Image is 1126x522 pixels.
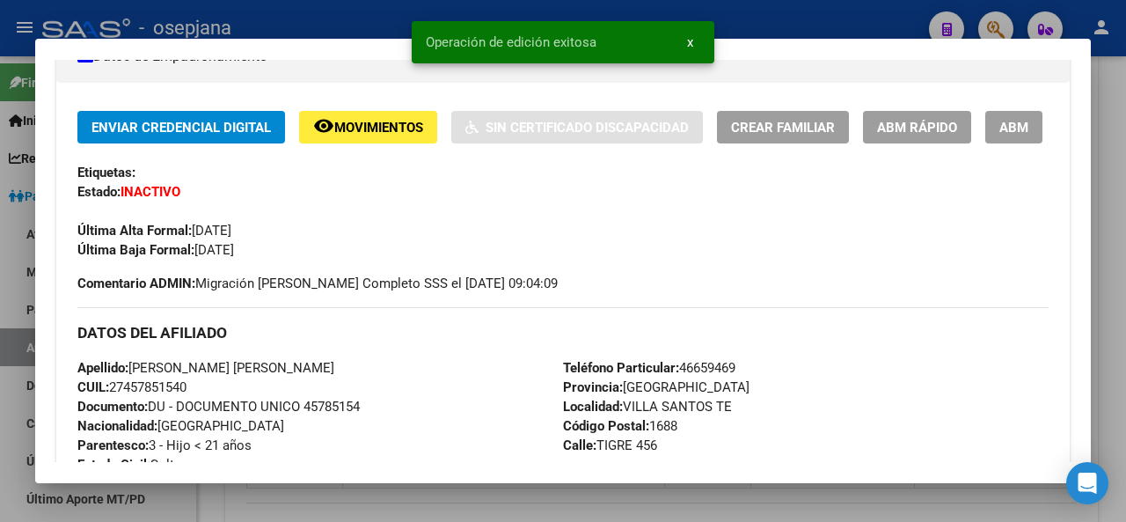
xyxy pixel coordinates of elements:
[731,120,835,136] span: Crear Familiar
[334,120,423,136] span: Movimientos
[77,242,194,258] strong: Última Baja Formal:
[563,360,735,376] span: 46659469
[77,184,121,200] strong: Estado:
[687,34,693,50] span: x
[563,379,749,395] span: [GEOGRAPHIC_DATA]
[77,274,558,293] span: Migración [PERSON_NAME] Completo SSS el [DATE] 09:04:09
[77,437,149,453] strong: Parentesco:
[77,437,252,453] span: 3 - Hijo < 21 años
[563,399,623,415] strong: Localidad:
[77,418,157,434] strong: Nacionalidad:
[77,223,192,239] strong: Última Alta Formal:
[563,379,623,395] strong: Provincia:
[77,457,194,473] span: Soltero
[999,120,1028,136] span: ABM
[299,111,437,143] button: Movimientos
[77,399,148,415] strong: Documento:
[486,120,689,136] span: Sin Certificado Discapacidad
[77,457,150,473] strong: Estado Civil:
[77,379,186,395] span: 27457851540
[563,418,649,434] strong: Código Postal:
[77,418,284,434] span: [GEOGRAPHIC_DATA]
[985,111,1042,143] button: ABM
[121,184,180,200] strong: INACTIVO
[426,33,596,51] span: Operación de edición exitosa
[77,242,234,258] span: [DATE]
[77,276,195,291] strong: Comentario ADMIN:
[77,379,109,395] strong: CUIL:
[451,111,703,143] button: Sin Certificado Discapacidad
[863,111,971,143] button: ABM Rápido
[77,165,135,180] strong: Etiquetas:
[563,437,657,453] span: TIGRE 456
[563,360,679,376] strong: Teléfono Particular:
[563,418,677,434] span: 1688
[77,111,285,143] button: Enviar Credencial Digital
[563,437,596,453] strong: Calle:
[313,115,334,136] mat-icon: remove_red_eye
[877,120,957,136] span: ABM Rápido
[1066,462,1108,504] div: Open Intercom Messenger
[77,223,231,239] span: [DATE]
[77,360,128,376] strong: Apellido:
[563,399,732,415] span: VILLA SANTOS TE
[77,399,360,415] span: DU - DOCUMENTO UNICO 45785154
[77,323,1049,342] h3: DATOS DEL AFILIADO
[77,360,334,376] span: [PERSON_NAME] [PERSON_NAME]
[717,111,849,143] button: Crear Familiar
[91,120,271,136] span: Enviar Credencial Digital
[673,26,707,58] button: x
